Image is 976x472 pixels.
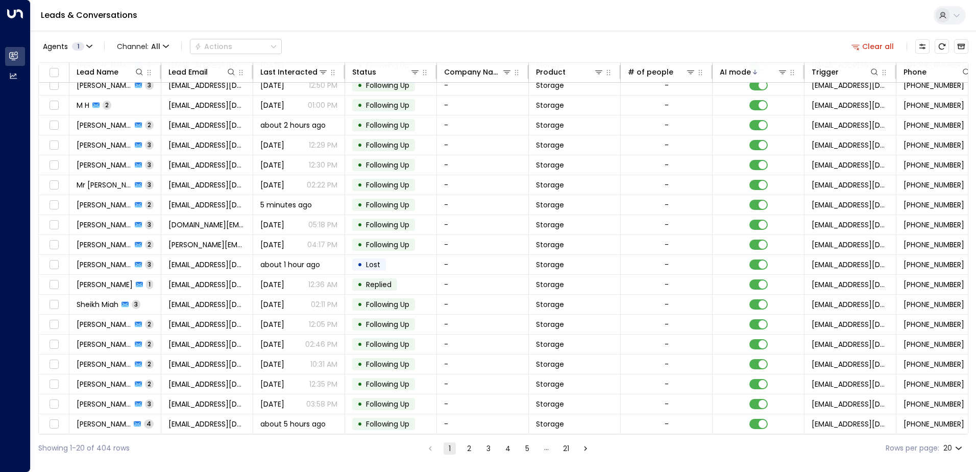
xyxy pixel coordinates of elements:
span: Storage [536,220,564,230]
span: Toggle select row [47,139,60,152]
span: Storage [536,419,564,429]
div: Actions [194,42,232,51]
span: 2 [145,121,154,129]
span: Yesterday [260,240,284,250]
span: Sheikh Miah [77,299,118,310]
span: Following Up [366,379,409,389]
span: Storage [536,120,564,130]
span: +447708957966 [904,359,964,369]
span: Storage [536,319,564,329]
span: +447951717773 [904,140,964,150]
td: - [437,195,529,215]
div: - [665,120,669,130]
span: Yesterday [260,100,284,110]
td: - [437,255,529,274]
span: leads@space-station.co.uk [812,80,889,90]
span: 00akhilkumar00@gmail.com [168,379,246,389]
div: # of people [628,66,673,78]
span: Toggle select row [47,99,60,112]
div: Product [536,66,604,78]
span: Toggle select row [47,278,60,291]
span: Storage [536,240,564,250]
span: Cramer@blueturtle.co.uk [168,240,246,250]
a: Leads & Conversations [41,9,137,21]
span: 2 [103,101,111,109]
td: - [437,295,529,314]
span: Courtney Knight [77,419,131,429]
div: Trigger [812,66,880,78]
div: - [665,279,669,290]
span: +447498997481 [904,160,964,170]
span: Toggle select row [47,398,60,411]
span: Following Up [366,240,409,250]
span: 1 [72,42,84,51]
span: a.zahid4@outlook.com [168,279,246,290]
span: Storage [536,140,564,150]
button: Go to page 21 [560,442,572,455]
div: • [357,375,362,393]
span: about 5 hours ago [260,419,326,429]
span: keziah96@icloud.com [168,160,246,170]
p: 02:46 PM [305,339,337,349]
div: • [357,136,362,154]
span: Following Up [366,399,409,409]
span: leads@space-station.co.uk [812,259,889,270]
span: Channel: [113,39,173,54]
span: Oct 08, 2025 [260,299,284,310]
button: Agents1 [38,39,96,54]
span: Agents [43,43,68,50]
span: Toggle select all [47,66,60,79]
span: Lauren Aldridge [77,319,132,329]
div: Showing 1-20 of 404 rows [38,443,130,454]
span: +447442111704 [904,379,964,389]
div: - [665,160,669,170]
span: mumina1996@gmail.com [168,299,246,310]
div: • [357,236,362,253]
span: Toggle select row [47,119,60,132]
div: • [357,395,362,413]
p: 12:35 PM [309,379,337,389]
p: 12:50 PM [309,80,337,90]
div: Product [536,66,566,78]
span: Toggle select row [47,378,60,391]
p: 03:58 PM [306,399,337,409]
div: AI mode [720,66,751,78]
span: Following Up [366,140,409,150]
span: +441923645884 [904,240,964,250]
span: Aug 14, 2025 [260,339,284,349]
div: • [357,356,362,373]
div: Status [352,66,376,78]
span: leads@space-station.co.uk [812,200,889,210]
td: - [437,96,529,115]
span: Toggle select row [47,239,60,251]
span: 3 [145,140,154,149]
div: Phone [904,66,971,78]
div: - [665,299,669,310]
span: leads@space-station.co.uk [812,359,889,369]
span: Oct 06, 2025 [260,140,284,150]
span: michelle14.ms@googlemail.com [168,220,246,230]
span: Aug 21, 2025 [260,160,284,170]
p: 04:17 PM [307,240,337,250]
div: - [665,220,669,230]
div: - [665,100,669,110]
span: Yesterday [260,279,284,290]
span: Following Up [366,200,409,210]
p: 12:36 AM [308,279,337,290]
td: - [437,355,529,374]
span: +447802896420 [904,259,964,270]
button: Go to next page [579,442,592,455]
p: 12:30 PM [309,160,337,170]
p: 12:29 PM [309,140,337,150]
span: Eddie Ho [77,120,132,130]
span: +447856507220 [904,80,964,90]
span: leads@space-station.co.uk [812,339,889,349]
span: leads@space-station.co.uk [812,220,889,230]
div: Phone [904,66,926,78]
span: Toggle select row [47,338,60,351]
span: Oct 06, 2025 [260,319,284,329]
span: leads@space-station.co.uk [812,279,889,290]
td: - [437,76,529,95]
div: … [541,442,553,455]
span: Storage [536,80,564,90]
